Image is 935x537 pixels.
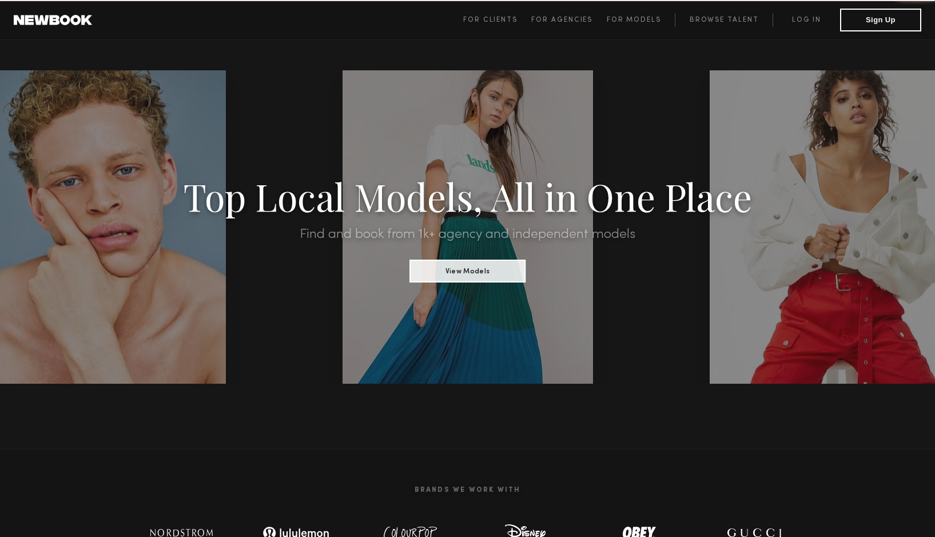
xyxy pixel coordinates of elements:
button: View Models [409,260,526,283]
a: Browse Talent [675,13,773,27]
a: For Clients [463,13,531,27]
a: For Agencies [531,13,606,27]
a: Log in [773,13,840,27]
a: For Models [607,13,675,27]
h1: Top Local Models, All in One Place [70,178,865,214]
h2: Find and book from 1k+ agency and independent models [70,228,865,241]
span: For Clients [463,17,518,23]
span: For Agencies [531,17,592,23]
a: View Models [409,264,526,276]
button: Sign Up [840,9,921,31]
span: For Models [607,17,661,23]
h2: Brands We Work With [125,472,811,508]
